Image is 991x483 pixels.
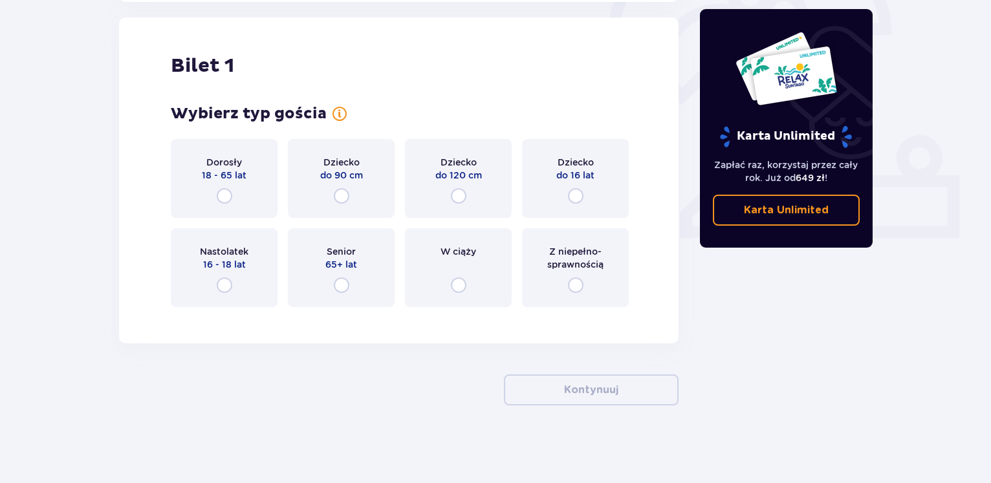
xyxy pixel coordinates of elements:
[171,104,327,123] p: Wybierz typ gościa
[202,169,246,182] p: 18 - 65 lat
[564,383,618,397] p: Kontynuuj
[719,125,853,148] p: Karta Unlimited
[441,156,477,169] p: Dziecko
[206,156,242,169] p: Dorosły
[534,245,617,271] p: Z niepełno­sprawnością
[441,245,476,258] p: W ciąży
[200,245,248,258] p: Nastolatek
[504,374,679,405] button: Kontynuuj
[203,258,246,271] p: 16 - 18 lat
[713,195,860,226] a: Karta Unlimited
[171,54,234,78] p: Bilet 1
[435,169,482,182] p: do 120 cm
[744,203,829,217] p: Karta Unlimited
[713,158,860,184] p: Zapłać raz, korzystaj przez cały rok. Już od !
[325,258,357,271] p: 65+ lat
[556,169,594,182] p: do 16 lat
[558,156,594,169] p: Dziecko
[323,156,360,169] p: Dziecko
[327,245,356,258] p: Senior
[320,169,363,182] p: do 90 cm
[796,173,825,183] span: 649 zł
